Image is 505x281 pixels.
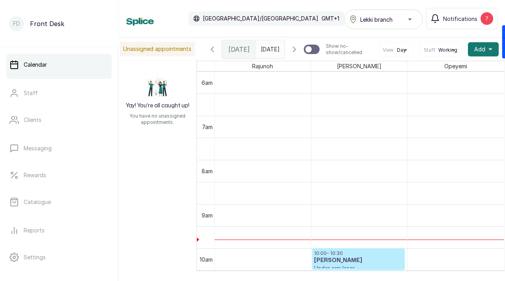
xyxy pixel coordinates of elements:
[24,171,46,179] p: Rewards
[24,116,41,124] p: Clients
[24,198,51,206] p: Catalogue
[30,19,64,28] p: Front Desk
[383,47,410,53] button: ViewDay
[424,47,458,53] button: StaffWorking
[228,45,250,54] span: [DATE]
[120,42,195,56] p: Unassigned appointments
[126,102,189,110] h2: Yay! You’re all caught up!
[200,123,214,131] div: 7am
[200,79,214,87] div: 6am
[6,219,112,242] a: Reports
[200,167,214,175] div: 8am
[24,227,45,234] p: Reports
[314,264,403,272] p: Under arm laser
[443,61,469,71] span: Opeyemi
[24,61,47,69] p: Calendar
[322,15,339,22] p: GMT+1
[314,250,403,257] p: 10:00 - 10:30
[326,43,373,56] p: Show no-show/cancelled
[123,113,192,126] p: You have no unassigned appointments.
[251,61,275,71] span: Rajunoh
[397,47,406,53] span: Day
[360,15,393,24] span: Lekki branch
[468,42,499,56] button: Add
[426,8,498,29] button: Notifications7
[6,82,112,104] a: Staff
[24,89,38,97] p: Staff
[24,253,46,261] p: Settings
[314,257,403,264] h3: [PERSON_NAME]
[6,164,112,186] a: Rewards
[24,144,52,152] p: Messaging
[335,61,383,71] span: [PERSON_NAME]
[222,40,256,58] div: [DATE]
[443,15,477,23] span: Notifications
[383,47,394,53] span: View
[481,12,493,25] div: 7
[203,15,318,22] p: [GEOGRAPHIC_DATA]/[GEOGRAPHIC_DATA]
[6,137,112,159] a: Messaging
[424,47,435,53] span: Staff
[6,54,112,76] a: Calendar
[474,45,485,53] span: Add
[6,191,112,213] a: Catalogue
[6,246,112,268] a: Settings
[6,109,112,131] a: Clients
[200,211,214,219] div: 9am
[344,9,423,29] button: Lekki branch
[198,255,214,264] div: 10am
[13,20,20,28] p: FD
[438,47,457,53] span: Working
